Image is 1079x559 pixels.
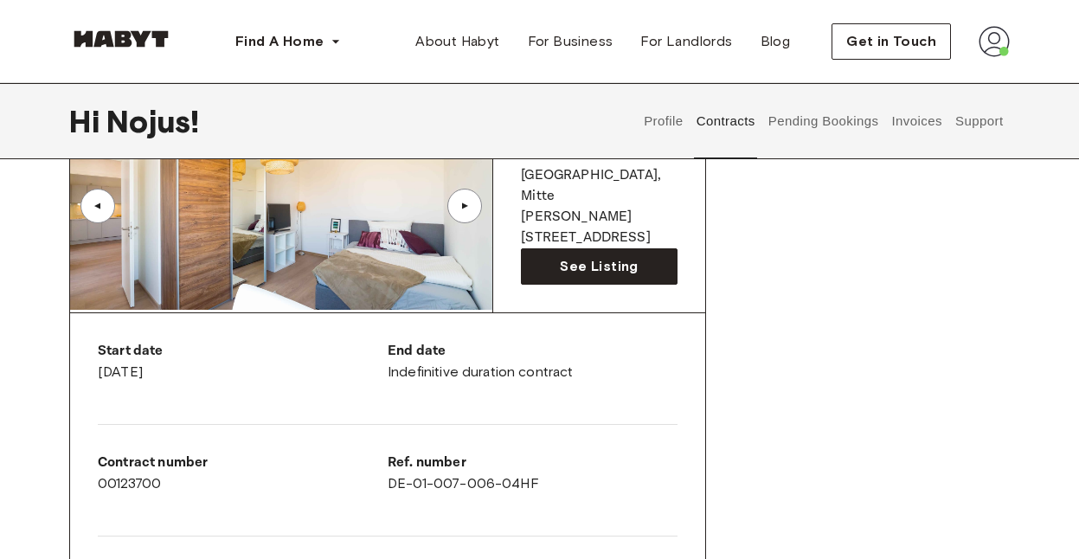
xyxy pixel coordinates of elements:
a: For Business [514,24,627,59]
p: Contract number [98,453,388,473]
button: Contracts [694,83,757,159]
button: Profile [642,83,686,159]
div: [DATE] [98,341,388,382]
p: End date [388,341,678,362]
span: Hi [69,103,106,139]
button: Pending Bookings [766,83,881,159]
button: Get in Touch [832,23,951,60]
span: Nojus ! [106,103,199,139]
p: [PERSON_NAME][STREET_ADDRESS] [521,207,678,248]
span: Blog [761,31,791,52]
img: Image of the room [70,102,492,310]
div: 00123700 [98,453,388,494]
div: user profile tabs [638,83,1010,159]
span: See Listing [560,256,638,277]
a: About Habyt [401,24,513,59]
div: ▲ [456,201,473,211]
button: Invoices [890,83,944,159]
a: For Landlords [626,24,746,59]
div: Indefinitive duration contract [388,341,678,382]
div: ▲ [89,201,106,211]
span: For Business [528,31,613,52]
div: DE-01-007-006-04HF [388,453,678,494]
img: Habyt [69,30,173,48]
span: Find A Home [235,31,324,52]
span: For Landlords [640,31,732,52]
button: Support [953,83,1005,159]
button: Find A Home [222,24,355,59]
p: Start date [98,341,388,362]
span: Get in Touch [846,31,936,52]
p: Ref. number [388,453,678,473]
img: avatar [979,26,1010,57]
a: See Listing [521,248,678,285]
p: [GEOGRAPHIC_DATA] , Mitte [521,165,678,207]
a: Blog [747,24,805,59]
span: About Habyt [415,31,499,52]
